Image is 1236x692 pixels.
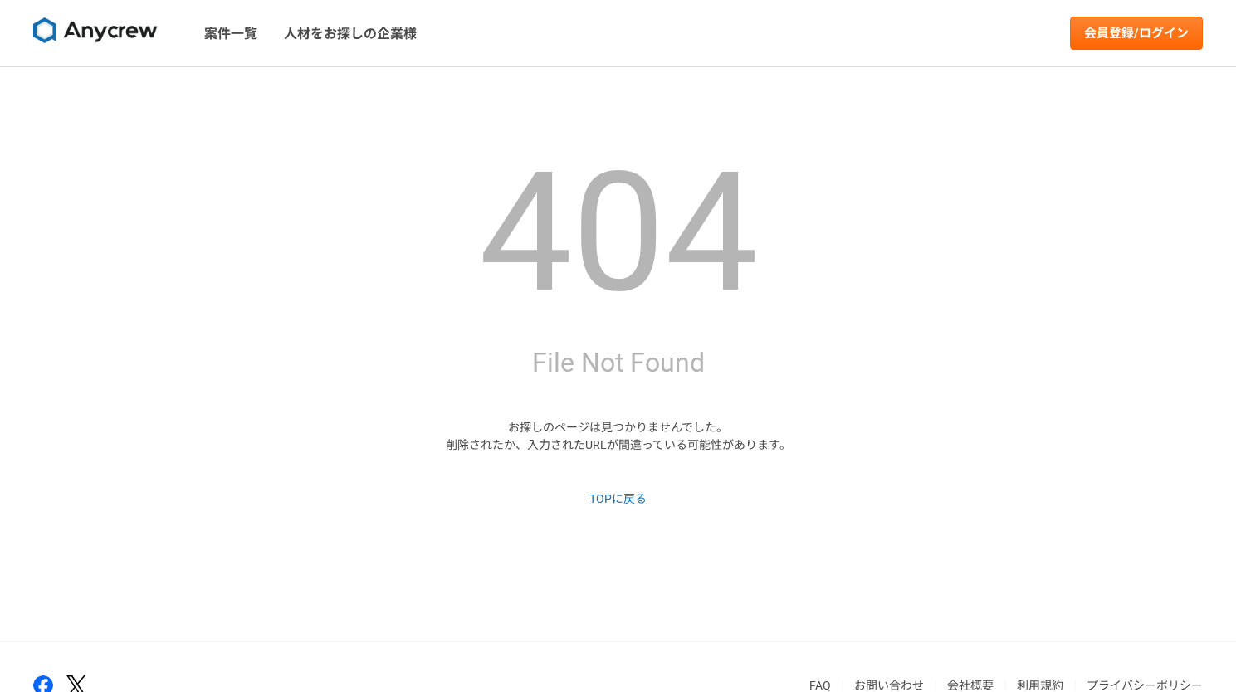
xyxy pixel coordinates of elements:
a: 会社概要 [947,679,994,692]
a: TOPに戻る [589,490,647,508]
a: 利用規約 [1017,679,1063,692]
a: 会員登録/ログイン [1070,17,1203,50]
a: FAQ [809,679,831,692]
h1: 404 [479,150,758,316]
a: お問い合わせ [854,679,924,692]
h2: File Not Found [532,343,705,383]
p: お探しのページは見つかりませんでした。 削除されたか、入力されたURLが間違っている可能性があります。 [446,419,791,454]
a: プライバシーポリシー [1087,679,1203,692]
img: 8DqYSo04kwAAAAASUVORK5CYII= [33,17,158,44]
